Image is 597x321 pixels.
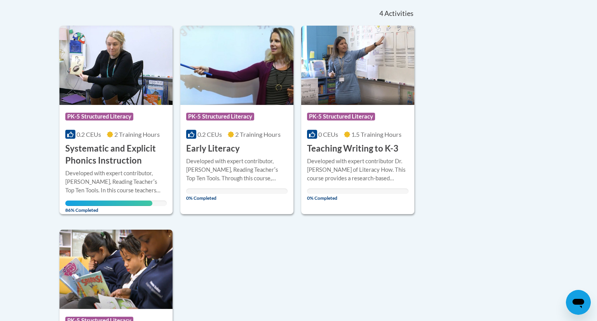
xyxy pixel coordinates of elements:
div: Your progress [65,201,152,206]
a: Course LogoPK-5 Structured Literacy0.2 CEUs2 Training Hours Early LiteracyDeveloped with expert c... [180,26,293,214]
span: PK-5 Structured Literacy [307,113,375,120]
a: Course LogoPK-5 Structured Literacy0 CEUs1.5 Training Hours Teaching Writing to K-3Developed with... [301,26,414,214]
span: 4 [379,9,383,18]
img: Course Logo [59,230,173,309]
img: Course Logo [59,26,173,105]
span: 2 Training Hours [114,131,160,138]
img: Course Logo [180,26,293,105]
span: 2 Training Hours [235,131,281,138]
span: 0.2 CEUs [77,131,101,138]
span: 86% Completed [65,201,152,213]
div: Developed with expert contributor, [PERSON_NAME], Reading Teacherʹs Top Ten Tools. Through this c... [186,157,288,183]
span: 0 CEUs [318,131,338,138]
div: Developed with expert contributor Dr. [PERSON_NAME] of Literacy How. This course provides a resea... [307,157,408,183]
span: 1.5 Training Hours [351,131,401,138]
h3: Early Literacy [186,143,240,155]
h3: Systematic and Explicit Phonics Instruction [65,143,167,167]
a: Course LogoPK-5 Structured Literacy0.2 CEUs2 Training Hours Systematic and Explicit Phonics Instr... [59,26,173,214]
span: PK-5 Structured Literacy [186,113,254,120]
h3: Teaching Writing to K-3 [307,143,398,155]
span: Activities [384,9,414,18]
span: 0.2 CEUs [197,131,222,138]
div: Developed with expert contributor, [PERSON_NAME], Reading Teacherʹs Top Ten Tools. In this course... [65,169,167,195]
img: Course Logo [301,26,414,105]
iframe: Button to launch messaging window [566,290,591,315]
span: PK-5 Structured Literacy [65,113,133,120]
